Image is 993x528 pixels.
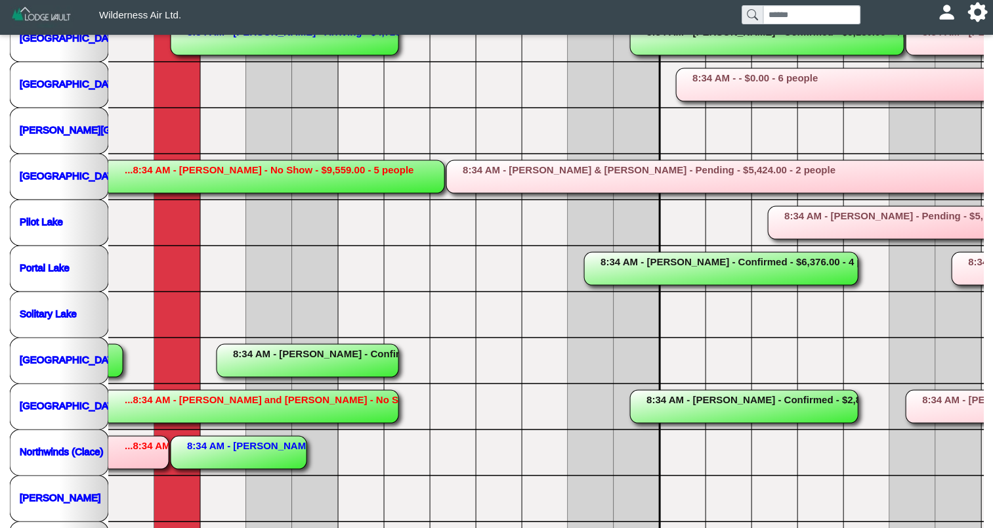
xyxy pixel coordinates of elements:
svg: search [747,9,757,20]
a: [GEOGRAPHIC_DATA] [20,32,122,43]
a: Pilot Lake [20,215,63,227]
a: [GEOGRAPHIC_DATA] [20,353,122,364]
a: Solitary Lake [20,307,77,319]
a: [GEOGRAPHIC_DATA] [20,399,122,410]
a: Northwinds (Clace) [20,445,104,456]
img: Z [11,5,73,28]
a: [GEOGRAPHIC_DATA] [20,77,122,89]
a: Portal Lake [20,261,70,273]
a: [GEOGRAPHIC_DATA] [20,169,122,181]
svg: gear fill [973,7,982,17]
a: [PERSON_NAME][GEOGRAPHIC_DATA] [20,123,203,135]
a: [PERSON_NAME] [20,491,100,502]
svg: person fill [942,7,952,17]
